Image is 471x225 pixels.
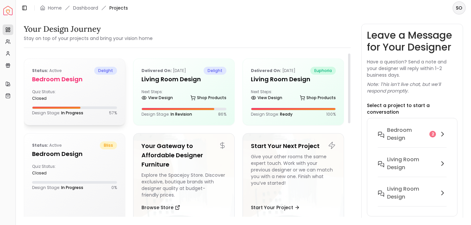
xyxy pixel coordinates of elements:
p: [DATE] [141,67,186,75]
p: [DATE] [251,67,295,75]
p: Design Stage: [32,110,83,116]
div: Next Steps: [141,89,226,102]
p: Note: This isn’t live chat, but we’ll respond promptly. [367,81,457,94]
a: Shop Products [190,93,226,102]
h6: Bedroom design [387,126,427,142]
button: Browse Store [141,201,180,214]
p: 57 % [109,110,117,116]
p: Design Stage: [251,112,293,117]
h5: Living Room design [141,75,226,84]
a: Start Your Next ProjectGive your other rooms the same expert touch. Work with your previous desig... [243,133,344,222]
div: closed [32,96,72,101]
span: In Revision [171,111,192,117]
span: In Progress [61,110,83,116]
span: bliss [100,141,117,149]
h6: Living Room Design [387,185,436,201]
button: Living Room Design [373,182,452,212]
p: 100 % [326,112,336,117]
a: Spacejoy [3,6,13,15]
div: 2 [429,131,436,137]
a: Shop Products [300,93,336,102]
small: Stay on top of your projects and bring your vision home [24,35,153,42]
p: Design Stage: [141,112,192,117]
img: Spacejoy Logo [3,6,13,15]
h5: Living Room Design [251,75,336,84]
b: Status: [32,142,48,148]
p: Select a project to start a conversation [367,102,457,115]
div: Give your other rooms the same expert touch. Work with your previous designer or we can match you... [251,153,336,198]
h6: Living Room design [387,156,436,171]
div: Quiz Status: [32,89,72,101]
a: Your Gateway to Affordable Designer FurnitureExplore the Spacejoy Store. Discover exclusive, bout... [133,133,235,222]
h3: Your Design Journey [24,24,153,34]
p: Design Stage: [32,185,83,190]
p: active [32,67,61,75]
div: Next Steps: [251,89,336,102]
span: Projects [109,5,128,11]
b: Delivered on: [141,68,172,73]
span: SO [453,2,465,14]
div: Explore the Spacejoy Store. Discover exclusive, boutique brands with designer quality at budget-f... [141,172,226,198]
button: Start Your Project [251,201,300,214]
a: View Design [141,93,173,102]
p: active [32,141,61,149]
button: SO [452,1,466,15]
h3: Leave a Message for Your Designer [367,29,457,53]
h5: Bedroom Design [32,149,117,159]
span: delight [204,67,226,75]
a: Home [48,5,62,11]
span: delight [94,67,117,75]
b: Status: [32,68,48,73]
nav: breadcrumb [40,5,128,11]
h5: Start Your Next Project [251,141,336,151]
p: 86 % [218,112,226,117]
div: Quiz Status: [32,164,72,176]
button: Living Room design [373,153,452,182]
p: Have a question? Send a note and your designer will reply within 1–2 business days. [367,58,457,78]
div: closed [32,170,72,176]
span: euphoria [310,67,336,75]
h5: Bedroom design [32,75,117,84]
span: Ready [280,111,293,117]
a: Dashboard [73,5,98,11]
h5: Your Gateway to Affordable Designer Furniture [141,141,226,169]
button: Bedroom design2 [373,124,452,153]
a: View Design [251,93,282,102]
b: Delivered on: [251,68,281,73]
span: In Progress [61,185,83,190]
p: 0 % [111,185,117,190]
